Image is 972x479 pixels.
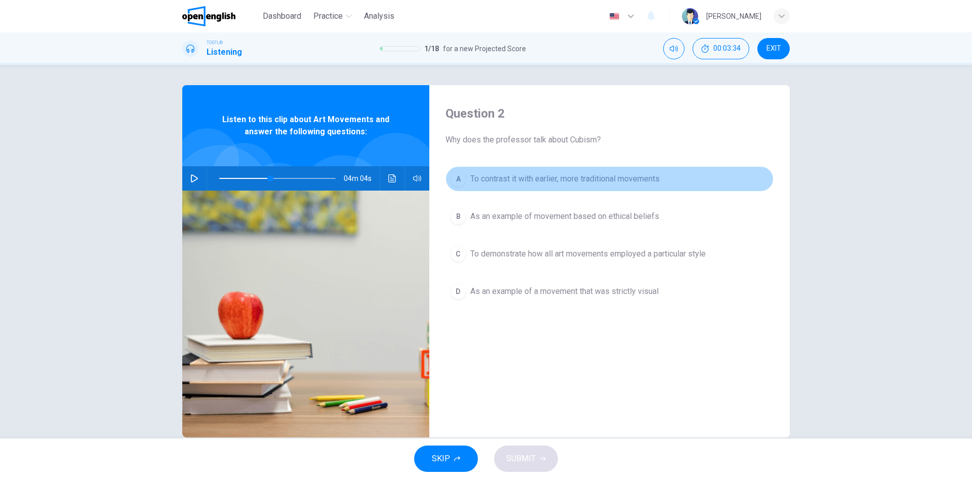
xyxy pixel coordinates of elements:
[445,204,774,229] button: BAs an example of movement based on ethical beliefs
[713,45,741,53] span: 00:03:34
[450,208,466,225] div: B
[182,191,429,437] img: Listen to this clip about Art Movements and answer the following questions:
[450,283,466,300] div: D
[663,38,684,59] div: Mute
[706,10,761,22] div: [PERSON_NAME]
[693,38,749,59] button: 00:03:34
[450,246,466,262] div: C
[757,38,790,59] button: EXIT
[470,285,659,298] span: As an example of a movement that was strictly visual
[445,241,774,267] button: CTo demonstrate how all art movements employed a particular style
[360,7,398,25] button: Analysis
[263,10,301,22] span: Dashboard
[445,134,774,146] span: Why does the professor talk about Cubism?
[443,43,526,55] span: for a new Projected Score
[682,8,698,24] img: Profile picture
[470,173,660,185] span: To contrast it with earlier, more traditional movements
[364,10,394,22] span: Analysis
[445,105,774,122] h4: Question 2
[313,10,343,22] span: Practice
[414,446,478,472] button: SKIP
[207,39,223,46] span: TOEFL®
[309,7,356,25] button: Practice
[450,171,466,187] div: A
[608,13,621,20] img: en
[182,6,235,26] img: OpenEnglish logo
[259,7,305,25] button: Dashboard
[445,166,774,192] button: ATo contrast it with earlier, more traditional movements
[424,43,439,55] span: 1 / 18
[470,210,659,223] span: As an example of movement based on ethical beliefs
[207,46,242,58] h1: Listening
[445,279,774,304] button: DAs an example of a movement that was strictly visual
[182,6,259,26] a: OpenEnglish logo
[344,166,380,191] span: 04m 04s
[215,114,396,138] span: Listen to this clip about Art Movements and answer the following questions:
[432,452,450,466] span: SKIP
[470,248,706,260] span: To demonstrate how all art movements employed a particular style
[384,166,400,191] button: Click to see the audio transcription
[693,38,749,59] div: Hide
[766,45,781,53] span: EXIT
